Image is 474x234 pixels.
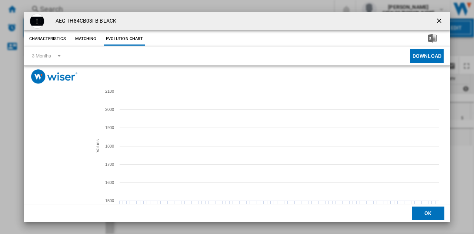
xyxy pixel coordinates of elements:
[30,14,44,29] img: TH84CB03FB.jpg
[105,198,114,203] tspan: 1500
[433,14,447,29] button: getI18NText('BUTTONS.CLOSE_DIALOG')
[24,12,450,223] md-dialog: Product popup
[105,107,114,112] tspan: 2000
[435,17,444,26] ng-md-icon: getI18NText('BUTTONS.CLOSE_DIALOG')
[105,144,114,148] tspan: 1800
[70,32,102,46] button: Matching
[104,32,145,46] button: Evolution chart
[105,162,114,167] tspan: 1700
[31,69,77,84] img: logo_wiser_300x94.png
[412,207,444,220] button: OK
[52,17,116,25] h4: AEG TH84CB03FB BLACK
[95,139,100,152] tspan: Values
[428,34,437,43] img: excel-24x24.png
[105,180,114,185] tspan: 1600
[27,32,68,46] button: Characteristics
[105,89,114,93] tspan: 2100
[410,49,444,63] button: Download
[32,53,51,59] div: 3 Months
[416,32,448,46] button: Download in Excel
[105,125,114,130] tspan: 1900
